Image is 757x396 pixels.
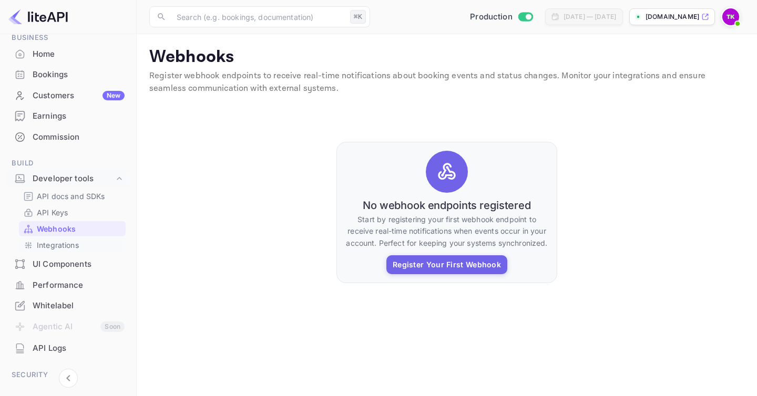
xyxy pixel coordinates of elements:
[6,296,130,316] div: Whitelabel
[23,207,121,218] a: API Keys
[170,6,346,27] input: Search (e.g. bookings, documentation)
[33,258,125,270] div: UI Components
[33,300,125,312] div: Whitelabel
[6,65,130,84] a: Bookings
[345,214,548,249] p: Start by registering your first webhook endpoint to receive real-time notifications when events o...
[33,173,114,185] div: Developer tools
[6,170,130,188] div: Developer tools
[6,106,130,126] a: Earnings
[722,8,739,25] img: Thakur Karan
[6,275,130,296] div: Performance
[23,191,121,202] a: API docs and SDKs
[33,69,125,81] div: Bookings
[33,342,125,355] div: API Logs
[37,239,79,251] p: Integrations
[6,65,130,85] div: Bookings
[19,205,126,220] div: API Keys
[6,106,130,127] div: Earnings
[386,255,507,274] button: Register Your First Webhook
[350,10,366,24] div: ⌘K
[6,86,130,105] a: CustomersNew
[6,127,130,148] div: Commission
[23,239,121,251] a: Integrations
[23,223,121,234] a: Webhooks
[6,32,130,44] span: Business
[6,158,130,169] span: Build
[33,279,125,291] div: Performance
[6,275,130,295] a: Performance
[363,199,531,212] h6: No webhook endpoints registered
[33,110,125,122] div: Earnings
[103,91,125,100] div: New
[33,48,125,60] div: Home
[6,127,130,147] a: Commission
[19,189,126,204] div: API docs and SDKs
[6,86,130,106] div: CustomersNew
[37,223,76,234] p: Webhooks
[6,254,130,275] div: UI Components
[37,191,105,202] p: API docs and SDKs
[37,207,68,218] p: API Keys
[6,338,130,358] a: API Logs
[33,90,125,102] div: Customers
[6,44,130,65] div: Home
[8,8,68,25] img: LiteAPI logo
[6,338,130,359] div: API Logs
[149,70,744,95] p: Register webhook endpoints to receive real-time notifications about booking events and status cha...
[19,221,126,236] div: Webhooks
[466,11,537,23] div: Switch to Sandbox mode
[564,12,616,22] div: [DATE] — [DATE]
[33,131,125,143] div: Commission
[646,12,699,22] p: [DOMAIN_NAME]
[470,11,513,23] span: Production
[149,47,744,68] p: Webhooks
[6,44,130,64] a: Home
[6,296,130,315] a: Whitelabel
[59,369,78,388] button: Collapse navigation
[6,369,130,381] span: Security
[6,254,130,274] a: UI Components
[19,237,126,253] div: Integrations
